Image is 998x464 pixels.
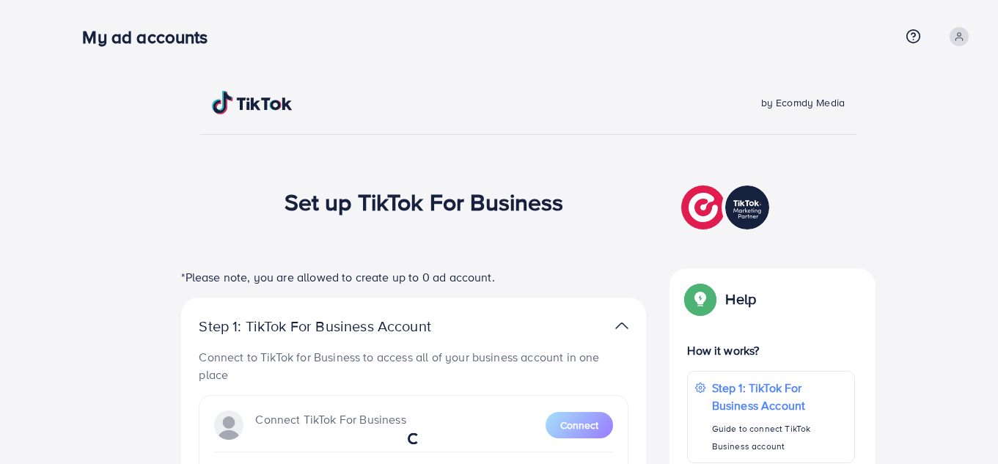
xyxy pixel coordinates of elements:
p: Step 1: TikTok For Business Account [199,317,477,335]
p: *Please note, you are allowed to create up to 0 ad account. [181,268,646,286]
span: by Ecomdy Media [761,95,845,110]
p: Guide to connect TikTok Business account [712,420,847,455]
img: Popup guide [687,286,713,312]
p: Help [725,290,756,308]
p: Step 1: TikTok For Business Account [712,379,847,414]
img: TikTok partner [681,182,773,233]
h1: Set up TikTok For Business [285,188,564,216]
img: TikTok partner [615,315,628,336]
img: TikTok [212,91,293,114]
h3: My ad accounts [82,26,219,48]
p: How it works? [687,342,854,359]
